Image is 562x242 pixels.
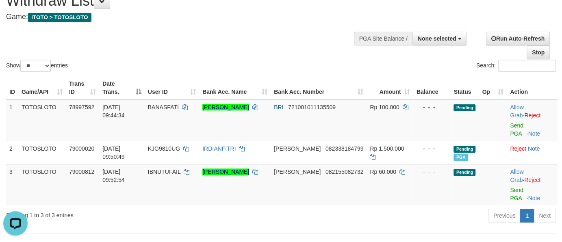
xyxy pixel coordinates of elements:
[28,13,91,22] span: ITOTO > TOTOSLOTO
[18,99,66,141] td: TOTOSLOTO
[370,169,396,175] span: Rp 60.000
[69,104,94,110] span: 78997592
[507,164,558,205] td: ·
[6,76,18,99] th: ID
[520,209,534,223] a: 1
[510,187,523,201] a: Send PGA
[417,145,447,153] div: - - -
[486,32,550,45] a: Run Auto-Refresh
[488,209,521,223] a: Previous
[354,32,412,45] div: PGA Site Balance /
[476,60,556,72] label: Search:
[274,104,283,110] span: BRI
[412,32,467,45] button: None selected
[6,164,18,205] td: 3
[6,99,18,141] td: 1
[507,76,558,99] th: Action
[145,76,199,99] th: User ID: activate to sort column ascending
[524,112,540,119] a: Reject
[370,104,399,110] span: Rp 100.000
[18,141,66,164] td: TOTOSLOTO
[325,145,363,152] span: Copy 082338184799 to clipboard
[534,209,556,223] a: Next
[202,145,236,152] a: IRDIANFITRI
[450,76,479,99] th: Status
[288,104,336,110] span: Copy 721001011135509 to clipboard
[528,145,540,152] a: Note
[274,145,321,152] span: [PERSON_NAME]
[271,76,367,99] th: Bank Acc. Number: activate to sort column ascending
[454,169,475,176] span: Pending
[498,60,556,72] input: Search:
[454,154,468,161] span: PGA
[6,60,68,72] label: Show entries
[454,146,475,153] span: Pending
[479,76,507,99] th: Op: activate to sort column ascending
[199,76,271,99] th: Bank Acc. Name: activate to sort column ascending
[510,104,524,119] span: ·
[510,169,524,183] span: ·
[510,169,523,183] a: Allow Grab
[528,195,540,201] a: Note
[18,164,66,205] td: TOTOSLOTO
[507,99,558,141] td: ·
[202,169,249,175] a: [PERSON_NAME]
[413,76,451,99] th: Balance
[507,141,558,164] td: ·
[148,145,180,152] span: KJG9810UG
[202,104,249,110] a: [PERSON_NAME]
[418,35,456,42] span: None selected
[274,169,321,175] span: [PERSON_NAME]
[99,76,145,99] th: Date Trans.: activate to sort column descending
[454,104,475,111] span: Pending
[325,169,363,175] span: Copy 082155082732 to clipboard
[417,168,447,176] div: - - -
[370,145,404,152] span: Rp 1.500.000
[524,177,540,183] a: Reject
[102,104,125,119] span: [DATE] 09:44:34
[66,76,99,99] th: Trans ID: activate to sort column ascending
[148,104,179,110] span: BANASFATI
[20,60,51,72] select: Showentries
[6,208,228,219] div: Showing 1 to 3 of 3 entries
[527,45,550,59] a: Stop
[18,76,66,99] th: Game/API: activate to sort column ascending
[6,13,367,21] h4: Game:
[367,76,413,99] th: Amount: activate to sort column ascending
[510,122,523,137] a: Send PGA
[69,145,94,152] span: 79000020
[3,3,28,28] button: Open LiveChat chat widget
[102,169,125,183] span: [DATE] 09:52:54
[417,103,447,111] div: - - -
[510,145,526,152] a: Reject
[528,130,540,137] a: Note
[510,104,523,119] a: Allow Grab
[148,169,180,175] span: IBNUTUFAIL
[6,141,18,164] td: 2
[69,169,94,175] span: 79000812
[102,145,125,160] span: [DATE] 09:50:49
